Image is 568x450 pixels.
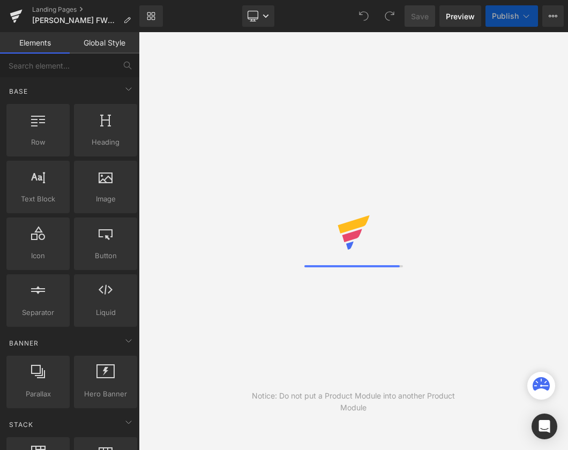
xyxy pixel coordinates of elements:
[379,5,400,27] button: Redo
[77,137,134,148] span: Heading
[439,5,481,27] a: Preview
[32,5,139,14] a: Landing Pages
[446,11,475,22] span: Preview
[10,307,66,318] span: Separator
[77,388,134,400] span: Hero Banner
[353,5,375,27] button: Undo
[411,11,429,22] span: Save
[77,250,134,261] span: Button
[485,5,538,27] button: Publish
[139,5,163,27] a: New Library
[492,12,519,20] span: Publish
[542,5,564,27] button: More
[10,250,66,261] span: Icon
[32,16,119,25] span: [PERSON_NAME] FW25 LOOKBOOK
[8,419,34,430] span: Stack
[532,414,557,439] div: Open Intercom Messenger
[70,32,139,54] a: Global Style
[8,338,40,348] span: Banner
[77,307,134,318] span: Liquid
[10,388,66,400] span: Parallax
[8,86,29,96] span: Base
[10,137,66,148] span: Row
[246,390,461,414] div: Notice: Do not put a Product Module into another Product Module
[10,193,66,205] span: Text Block
[77,193,134,205] span: Image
